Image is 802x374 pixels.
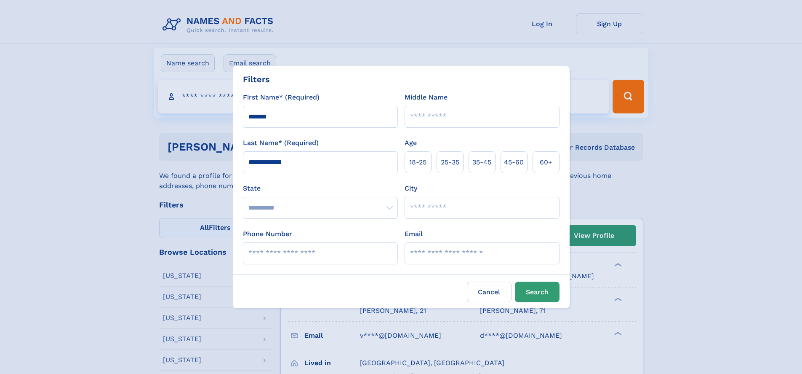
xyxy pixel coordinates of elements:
span: 18‑25 [409,157,426,167]
label: Age [405,138,417,148]
span: 60+ [540,157,552,167]
div: Filters [243,73,270,86]
label: State [243,183,398,194]
span: 35‑45 [472,157,491,167]
label: Phone Number [243,229,292,239]
span: 25‑35 [441,157,459,167]
span: 45‑60 [504,157,524,167]
label: City [405,183,417,194]
label: Middle Name [405,92,448,102]
label: Last Name* (Required) [243,138,319,148]
label: Email [405,229,423,239]
button: Search [515,282,560,302]
label: First Name* (Required) [243,92,320,102]
label: Cancel [467,282,512,302]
